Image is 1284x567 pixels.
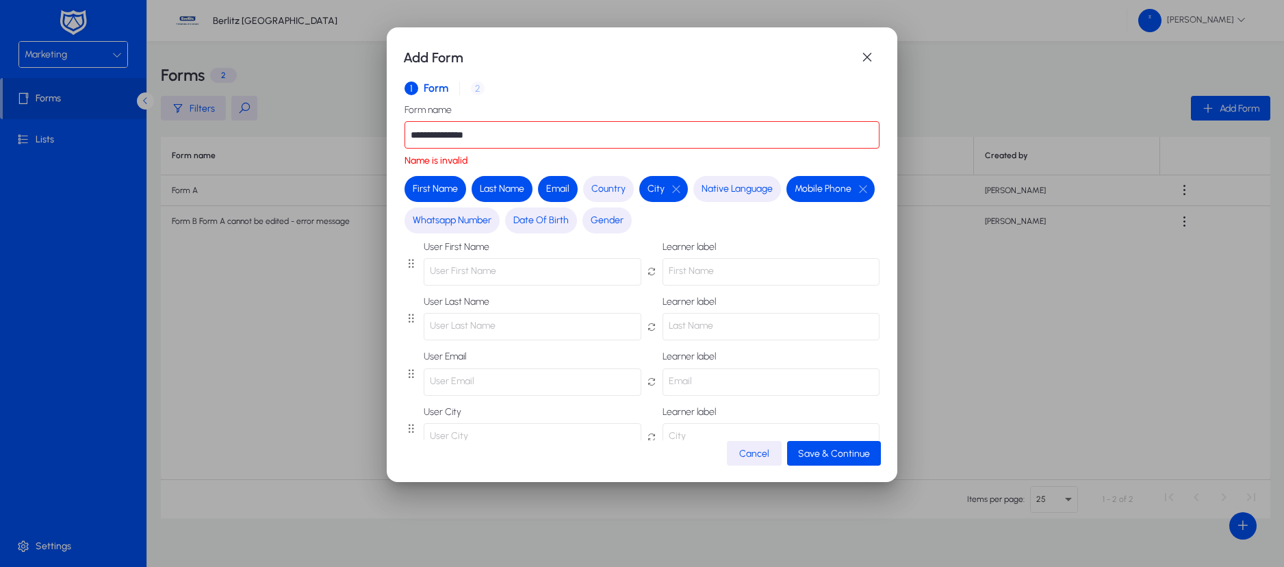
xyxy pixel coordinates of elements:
[591,182,626,196] span: Country
[403,47,853,68] h1: Add Form
[424,407,641,418] label: User City
[22,22,33,33] img: logo_orange.svg
[663,242,880,253] label: Learner label
[413,182,458,196] span: First Name
[663,297,880,307] label: Learner label
[513,214,569,227] span: Date Of Birth
[424,368,641,396] p: User Email
[424,297,641,307] label: User Last Name
[405,154,879,167] span: Name is invalid
[663,368,880,396] p: Email
[36,36,151,47] div: Domain: [DOMAIN_NAME]
[663,423,880,451] p: City
[739,448,769,459] span: Cancel
[405,81,418,95] span: 1
[38,22,67,33] div: v 4.0.25
[424,258,641,286] p: User First Name
[663,351,880,362] label: Learner label
[663,313,880,340] p: Last Name
[136,79,147,90] img: tab_keywords_by_traffic_grey.svg
[52,81,123,90] div: Domain Overview
[424,83,448,94] span: Form
[413,214,491,227] span: Whatsapp Number
[591,214,624,227] span: Gender
[663,407,880,418] label: Learner label
[424,313,641,340] p: User Last Name
[405,312,418,325] i: Button that displays a tooltip that drag this field
[727,441,782,466] button: Cancel
[22,36,33,47] img: website_grey.svg
[405,257,418,270] i: Button that displays a tooltip that drag this field
[151,81,231,90] div: Keywords by Traffic
[647,182,665,196] span: City
[405,367,418,381] i: Button that displays a tooltip that drag this field
[480,182,524,196] span: Last Name
[546,182,569,196] span: Email
[795,182,851,196] span: Mobile Phone
[702,182,773,196] span: Native Language
[798,448,870,459] span: Save & Continue
[663,258,880,286] p: First Name
[37,79,48,90] img: tab_domain_overview_orange.svg
[405,422,418,436] i: Button that displays a tooltip that drag this field
[424,423,641,451] p: User City
[424,351,641,362] label: User Email
[787,441,881,466] button: Save & Continue
[424,242,641,253] label: User First Name
[405,105,879,116] label: Form name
